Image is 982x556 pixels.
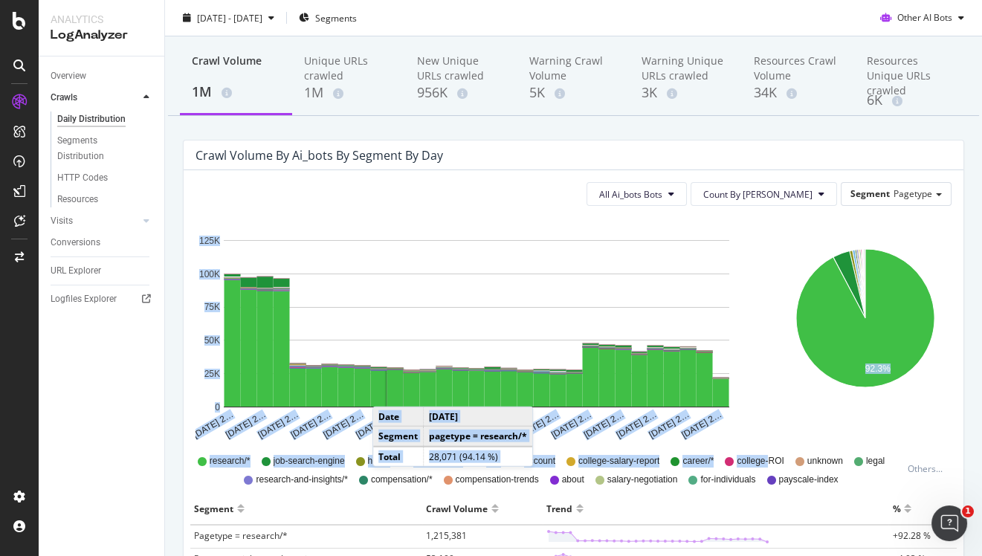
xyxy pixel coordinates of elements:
div: 5K [529,83,618,103]
a: Resources [57,192,154,207]
text: 92.3% [865,363,891,374]
div: Crawl Volume by ai_bots by Segment by Day [196,148,443,163]
button: All Ai_bots Bots [587,182,687,206]
a: Visits [51,213,139,229]
span: unknown [807,455,843,468]
span: for-individuals [700,473,755,486]
span: college-ROI [737,455,784,468]
span: +92.28 % [892,529,930,542]
button: [DATE] - [DATE] [177,6,280,30]
div: Unique URLs crawled [304,54,393,83]
div: Analytics [51,12,152,27]
div: Overview [51,68,86,84]
td: Date [373,407,424,427]
div: 1M [192,83,280,102]
text: 50K [204,335,220,346]
a: Overview [51,68,154,84]
div: Resources Unique URLs crawled [867,54,955,91]
div: Crawl Volume [192,54,280,82]
div: 956K [417,83,505,103]
div: URL Explorer [51,263,101,279]
div: 6K [867,91,955,110]
text: 0 [215,402,220,413]
div: Resources Crawl Volume [754,54,842,83]
span: salary-negotiation [607,473,678,486]
span: Pagetype [894,187,932,200]
span: college-salary-report [578,455,659,468]
a: HTTP Codes [57,170,154,186]
a: Conversions [51,235,154,250]
span: Pagetype = research/* [194,529,288,542]
div: Trend [546,497,572,520]
div: Logfiles Explorer [51,291,117,307]
div: % [892,497,900,520]
text: 100K [199,269,220,279]
span: research-and-insights/* [256,473,347,486]
div: 1M [304,83,393,103]
div: HTTP Codes [57,170,108,186]
span: home [368,455,390,468]
div: Warning Unique URLs crawled [642,54,730,83]
div: New Unique URLs crawled [417,54,505,83]
span: 1,215,381 [426,529,467,542]
span: legal [866,455,885,468]
button: Other AI Bots [874,6,970,30]
div: Visits [51,213,73,229]
span: account [524,455,555,468]
span: 1 [962,505,974,517]
svg: A chart. [779,218,952,441]
div: Warning Crawl Volume [529,54,618,83]
button: Segments [293,6,363,30]
button: Count By [PERSON_NAME] [691,182,837,206]
div: Crawls [51,90,77,106]
a: Logfiles Explorer [51,291,154,307]
td: 28,071 (94.14 %) [424,446,533,465]
div: Segments Distribution [57,133,140,164]
div: Resources [57,192,98,207]
div: LogAnalyzer [51,27,152,44]
span: payscale-index [778,473,838,486]
span: compensation/* [371,473,433,486]
span: about [562,473,584,486]
span: Other AI Bots [897,11,952,24]
td: [DATE] [424,407,533,427]
span: career/* [682,455,714,468]
div: Others... [908,462,949,475]
a: Crawls [51,90,139,106]
span: [DATE] - [DATE] [197,11,262,24]
td: Segment [373,427,424,447]
div: Segment [194,497,233,520]
span: research/* [210,455,251,468]
span: All Ai_bots Bots [599,188,662,201]
a: URL Explorer [51,263,154,279]
text: 25K [204,369,220,379]
iframe: Intercom live chat [931,505,967,541]
text: 75K [204,303,220,313]
div: Crawl Volume [426,497,488,520]
span: compensation-trends [456,473,539,486]
span: Count By Day [703,188,813,201]
td: Total [373,446,424,465]
a: Segments Distribution [57,133,154,164]
svg: A chart. [196,218,757,441]
span: job-search-engine [274,455,345,468]
a: Daily Distribution [57,111,154,127]
span: Segments [315,11,357,24]
span: Segment [850,187,890,200]
div: 34K [754,83,842,103]
div: 3K [642,83,730,103]
div: Daily Distribution [57,111,126,127]
div: Conversions [51,235,100,250]
text: 125K [199,236,220,246]
td: pagetype = research/* [424,427,533,447]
